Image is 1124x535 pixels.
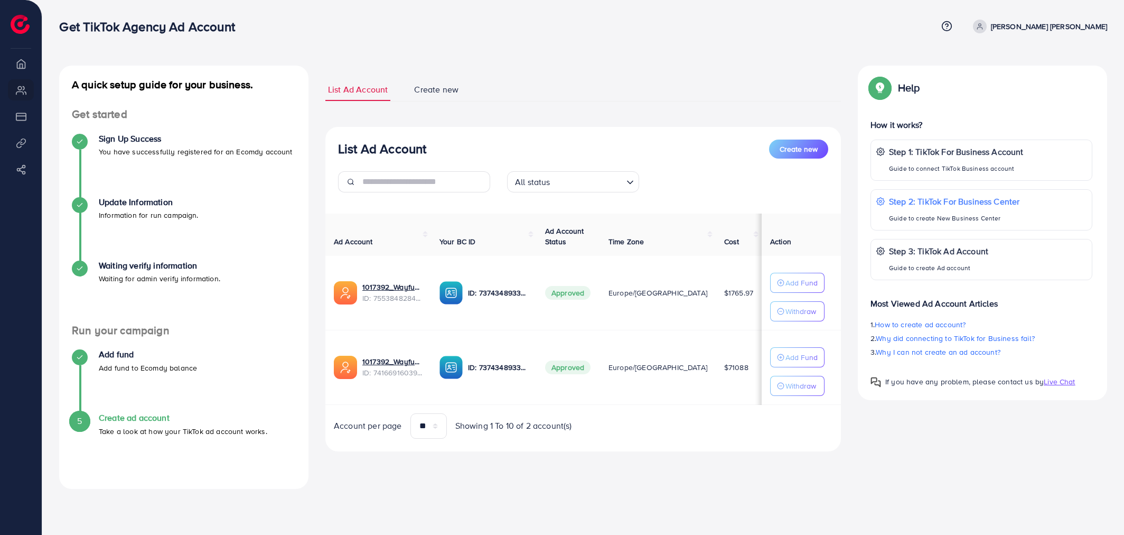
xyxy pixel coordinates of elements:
span: List Ad Account [328,84,388,96]
li: Waiting verify information [59,261,308,324]
span: $71088 [724,362,748,373]
span: ID: 7553848284268429329 [362,293,423,303]
p: Take a look at how your TikTok ad account works. [99,425,267,438]
p: Withdraw [785,305,816,318]
button: Add Fund [770,273,825,293]
h3: Get TikTok Agency Ad Account [59,19,243,34]
p: Guide to create New Business Center [889,212,1019,225]
a: [PERSON_NAME] [PERSON_NAME] [969,20,1107,33]
span: ID: 7416691603928317968 [362,367,423,378]
h4: Create ad account [99,413,267,423]
h4: Waiting verify information [99,261,220,271]
button: Create new [769,140,828,159]
p: Add Fund [785,351,818,364]
span: Europe/[GEOGRAPHIC_DATA] [608,362,707,373]
span: Ad Account Status [545,226,584,247]
p: Step 1: TikTok For Business Account [889,145,1024,158]
span: Why I can not create an ad account? [876,347,1000,357]
span: Showing 1 To 10 of 2 account(s) [455,420,572,432]
h4: Get started [59,108,308,121]
p: Help [898,81,920,94]
span: Action [770,236,791,247]
p: ID: 7374348933033689104 [468,287,528,299]
h4: Update Information [99,197,199,207]
p: Add fund to Ecomdy balance [99,362,197,374]
h4: A quick setup guide for your business. [59,78,308,91]
button: Add Fund [770,347,825,367]
div: Search for option [507,171,639,192]
li: Sign Up Success [59,134,308,197]
p: 3. [870,346,1092,358]
span: 5 [77,415,82,427]
p: Waiting for admin verify information. [99,272,220,285]
p: Guide to connect TikTok Business account [889,162,1024,175]
div: <span class='underline'>1017392_Wayfu_Bike Wheelie_AND (4)</span></br>7553848284268429329 [362,282,423,303]
img: ic-ba-acc.ded83a64.svg [439,281,463,305]
button: Withdraw [770,301,825,321]
span: Approved [545,286,591,300]
p: Add Fund [785,276,818,289]
p: Most Viewed Ad Account Articles [870,289,1092,310]
p: ID: 7374348933033689104 [468,361,528,374]
span: Live Chat [1044,376,1075,387]
h4: Run your campaign [59,324,308,337]
p: Guide to create Ad account [889,262,988,274]
h4: Add fund [99,349,197,359]
img: ic-ads-acc.e4c84228.svg [334,281,357,305]
p: Step 3: TikTok Ad Account [889,245,988,257]
span: Ad Account [334,236,373,247]
img: ic-ads-acc.e4c84228.svg [334,356,357,379]
h3: List Ad Account [338,141,426,156]
span: Approved [545,361,591,374]
span: Account per page [334,420,402,432]
p: 2. [870,332,1092,345]
p: Step 2: TikTok For Business Center [889,195,1019,208]
h4: Sign Up Success [99,134,293,144]
li: Update Information [59,197,308,261]
p: 1. [870,318,1092,331]
a: 1017392_Wayfu_screw [362,356,423,367]
span: Cost [724,236,739,247]
span: Europe/[GEOGRAPHIC_DATA] [608,288,707,298]
p: Information for run campaign. [99,209,199,222]
p: [PERSON_NAME] [PERSON_NAME] [991,20,1107,33]
div: <span class='underline'>1017392_Wayfu_screw</span></br>7416691603928317968 [362,356,423,378]
span: All status [513,174,552,190]
li: Add fund [59,349,308,413]
a: 1017392_Wayfu_Bike Wheelie_AND (4) [362,282,423,292]
span: Your BC ID [439,236,476,247]
button: Withdraw [770,376,825,396]
span: Create new [414,84,458,96]
input: Search for option [554,172,622,190]
span: Time Zone [608,236,644,247]
span: How to create ad account? [875,319,966,330]
span: $1765.97 [724,288,753,298]
img: Popup guide [870,377,881,388]
p: Withdraw [785,380,816,392]
span: Create new [780,144,818,154]
p: You have successfully registered for an Ecomdy account [99,145,293,158]
li: Create ad account [59,413,308,476]
img: Popup guide [870,78,889,97]
img: logo [11,15,30,34]
p: How it works? [870,118,1092,131]
img: ic-ba-acc.ded83a64.svg [439,356,463,379]
span: If you have any problem, please contact us by [885,376,1044,387]
span: Why did connecting to TikTok for Business fail? [876,333,1035,344]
